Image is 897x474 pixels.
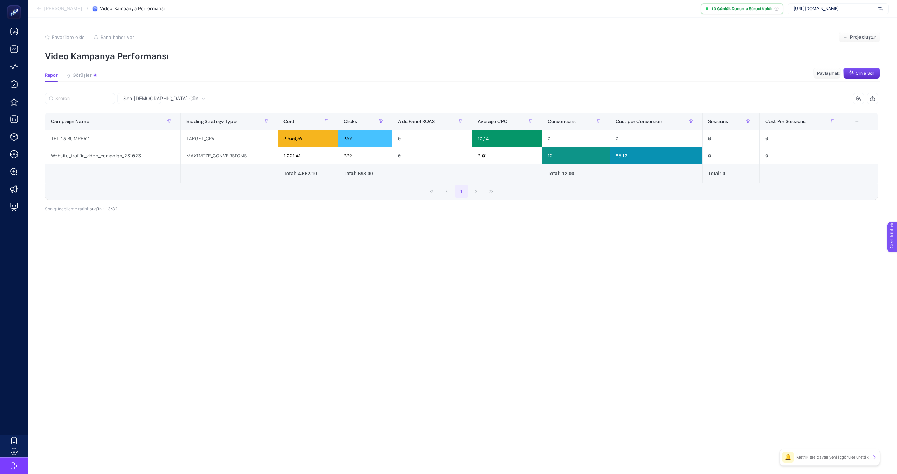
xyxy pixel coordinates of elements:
[87,6,88,11] font: /
[338,147,392,164] div: 339
[850,118,855,134] div: 10 items selected
[817,70,840,76] font: Paylaşmak
[703,147,759,164] div: 0
[392,130,472,147] div: 0
[283,170,332,177] div: Total: 4.662.10
[45,104,878,211] div: Son 7 Gün
[703,130,759,147] div: 0
[44,6,82,11] font: [PERSON_NAME]
[73,72,92,78] font: Görüşler
[45,206,89,211] font: Son güncelleme tarihi:
[708,118,728,124] span: Sessions
[878,5,883,12] img: svg%3e
[472,130,542,147] div: 10,14
[344,118,357,124] span: Clicks
[548,118,576,124] span: Conversions
[45,130,180,147] div: TET 13 BUMPER 1
[616,118,662,124] span: Cost per Conversion
[843,68,880,79] button: Cin'e Sor
[181,147,278,164] div: MAXIMIZE_CONVERSIONS
[813,68,841,79] button: Paylaşmak
[338,130,392,147] div: 359
[4,2,32,7] font: Geri bildirim
[542,130,610,147] div: 0
[455,185,468,198] button: 1
[610,147,702,164] div: 85,12
[52,34,85,40] font: Favorilere ekle
[100,6,165,11] font: Video Kampanya Performansı
[45,72,58,78] font: Rapor
[850,34,876,40] font: Proje oluştur
[708,170,754,177] div: Total: 0
[548,170,604,177] div: Total: 12.00
[186,118,237,124] span: Bidding Strategy Type
[55,96,111,101] input: Search
[610,130,702,147] div: 0
[398,118,435,124] span: Ads Panel ROAS
[760,130,844,147] div: 0
[392,147,472,164] div: 0
[839,32,880,43] button: Proje oluştur
[101,34,134,40] font: Bana haber ver
[765,118,806,124] span: Cost Per Sessions
[283,118,294,124] span: Cost
[760,147,844,164] div: 0
[181,130,278,147] div: TARGET_CPV
[542,147,610,164] div: 12
[45,147,180,164] div: Website_traffic_video_campaign_231023
[344,170,387,177] div: Total: 698.00
[123,95,198,101] font: Son [DEMOGRAPHIC_DATA] Gün
[711,6,772,11] font: 13 Günlük Deneme Süresi Kaldı
[472,147,542,164] div: 3,01
[278,130,337,147] div: 3.640,69
[45,34,85,40] button: Favorilere ekle
[478,118,507,124] span: Average CPC
[850,118,864,124] div: +
[45,51,169,61] font: Video Kampanya Performansı
[856,70,874,76] font: Cin'e Sor
[794,6,839,11] font: [URL][DOMAIN_NAME]
[94,34,134,40] button: Bana haber ver
[89,206,117,211] font: bugün・13:32
[278,147,337,164] div: 1.021,41
[51,118,89,124] span: Campaign Name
